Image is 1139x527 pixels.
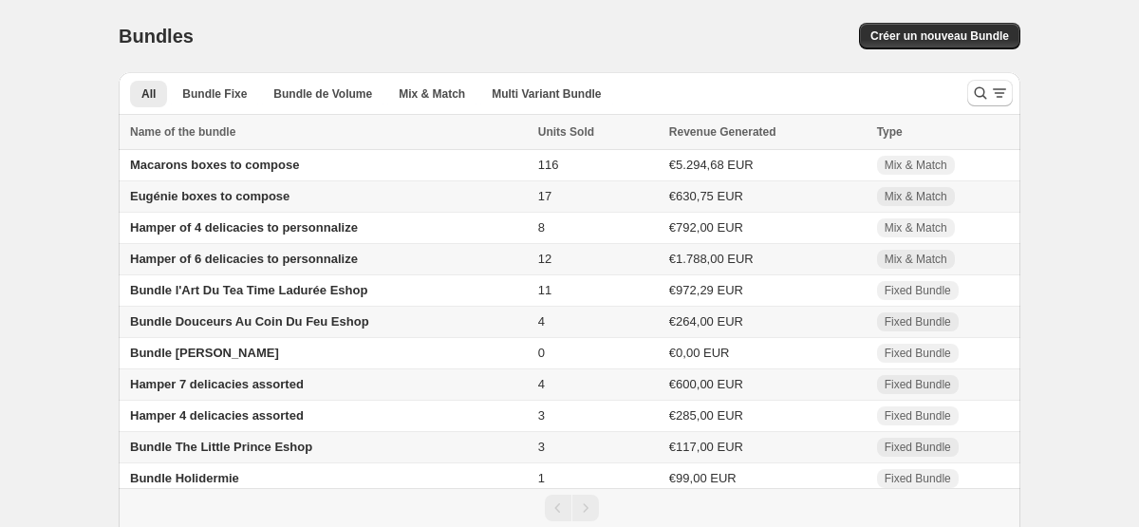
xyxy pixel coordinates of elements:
h1: Bundles [119,25,194,47]
span: 11 [538,283,551,297]
button: Revenue Generated [669,122,795,141]
span: €285,00 EUR [669,408,743,423]
span: Hamper 7 delicacies assorted [130,377,304,391]
span: 0 [538,346,545,360]
span: Bundle Holidermie [130,471,239,485]
span: Mix & Match [885,252,947,267]
div: Type [877,122,1009,141]
span: Fixed Bundle [885,346,951,361]
span: €1.788,00 EUR [669,252,754,266]
span: Bundle [PERSON_NAME] [130,346,279,360]
span: Hamper 4 delicacies assorted [130,408,304,423]
span: €264,00 EUR [669,314,743,329]
span: Fixed Bundle [885,283,951,298]
span: Créer un nouveau Bundle [870,28,1009,44]
span: Multi Variant Bundle [492,86,601,102]
span: Bundle Douceurs Au Coin Du Feu Eshop [130,314,369,329]
span: €972,29 EUR [669,283,743,297]
span: €99,00 EUR [669,471,737,485]
span: 116 [538,158,559,172]
nav: Pagination [119,488,1020,527]
span: €0,00 EUR [669,346,730,360]
span: €792,00 EUR [669,220,743,235]
span: All [141,86,156,102]
span: €5.294,68 EUR [669,158,754,172]
span: Mix & Match [885,158,947,173]
span: 4 [538,314,545,329]
span: 4 [538,377,545,391]
span: Bundle Fixe [182,86,247,102]
span: Fixed Bundle [885,440,951,455]
span: Units Sold [538,122,594,141]
span: €600,00 EUR [669,377,743,391]
span: Macarons boxes to compose [130,158,299,172]
span: Fixed Bundle [885,377,951,392]
span: Hamper of 4 delicacies to personnalize [130,220,358,235]
span: Hamper of 6 delicacies to personnalize [130,252,358,266]
span: 17 [538,189,551,203]
button: Créer un nouveau Bundle [859,23,1020,49]
span: Bundle de Volume [273,86,372,102]
span: €117,00 EUR [669,440,743,454]
span: 1 [538,471,545,485]
span: 8 [538,220,545,235]
span: Mix & Match [885,189,947,204]
span: Mix & Match [885,220,947,235]
span: Fixed Bundle [885,408,951,423]
span: Revenue Generated [669,122,776,141]
span: Fixed Bundle [885,314,951,329]
button: Search and filter results [967,80,1013,106]
span: €630,75 EUR [669,189,743,203]
span: 3 [538,408,545,423]
span: Bundle The Little Prince Eshop [130,440,312,454]
button: Units Sold [538,122,613,141]
span: Bundle l'Art Du Tea Time Ladurée Eshop [130,283,367,297]
span: 12 [538,252,551,266]
span: Fixed Bundle [885,471,951,486]
span: Mix & Match [399,86,465,102]
span: Eugénie boxes to compose [130,189,289,203]
div: Name of the bundle [130,122,527,141]
span: 3 [538,440,545,454]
